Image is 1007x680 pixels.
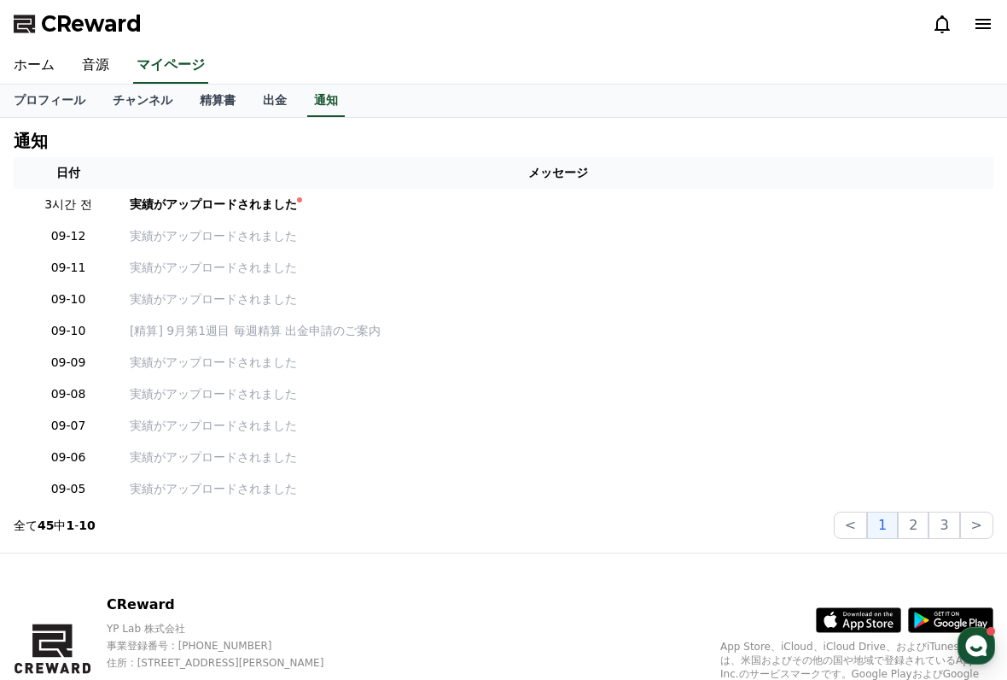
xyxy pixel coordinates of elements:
[68,48,123,84] a: 音源
[14,517,96,534] p: 全て 中 -
[130,259,987,277] a: 実績がアップロードされました
[41,10,142,38] span: CReward
[14,10,142,38] a: CReward
[481,659,526,673] span: チャット
[20,354,116,372] p: 09-09
[824,658,847,672] span: 設定
[14,132,48,150] h4: 通知
[107,622,353,636] p: YP Lab 株式会社
[130,227,987,245] a: 実績がアップロードされました
[20,290,116,308] p: 09-10
[960,512,993,539] button: >
[20,417,116,435] p: 09-07
[307,85,345,117] a: 通知
[133,48,208,84] a: マイページ
[249,85,300,117] a: 出金
[5,632,337,675] a: ホーム
[130,322,987,340] a: [精算] 9月第1週目 毎週精算 出金申請のご案内
[20,480,116,498] p: 09-05
[79,519,95,532] strong: 10
[130,354,987,372] a: 実績がアップロードされました
[20,322,116,340] p: 09-10
[123,157,993,189] th: メッセージ
[130,196,297,214] div: 実績がアップロードされました
[14,157,123,189] th: 日付
[154,658,188,672] span: ホーム
[38,519,54,532] strong: 45
[107,656,353,670] p: 住所 : [STREET_ADDRESS][PERSON_NAME]
[867,512,898,539] button: 1
[130,385,987,403] a: 実績がアップロードされました
[898,512,928,539] button: 2
[99,85,186,117] a: チャンネル
[337,632,669,675] a: チャット
[66,519,74,532] strong: 1
[130,196,987,214] a: 実績がアップロードされました
[130,448,987,466] a: 実績がアップロードされました
[834,512,867,539] button: <
[186,85,249,117] a: 精算書
[107,595,353,615] p: CReward
[20,196,116,214] p: 3시간 전
[20,448,116,466] p: 09-06
[20,259,116,277] p: 09-11
[107,639,353,653] p: 事業登録番号 : [PHONE_NUMBER]
[20,385,116,403] p: 09-08
[130,290,987,308] a: 実績がアップロードされました
[130,417,987,435] a: 実績がアップロードされました
[20,227,116,245] p: 09-12
[928,512,959,539] button: 3
[670,632,1002,675] a: 設定
[130,480,987,498] a: 実績がアップロードされました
